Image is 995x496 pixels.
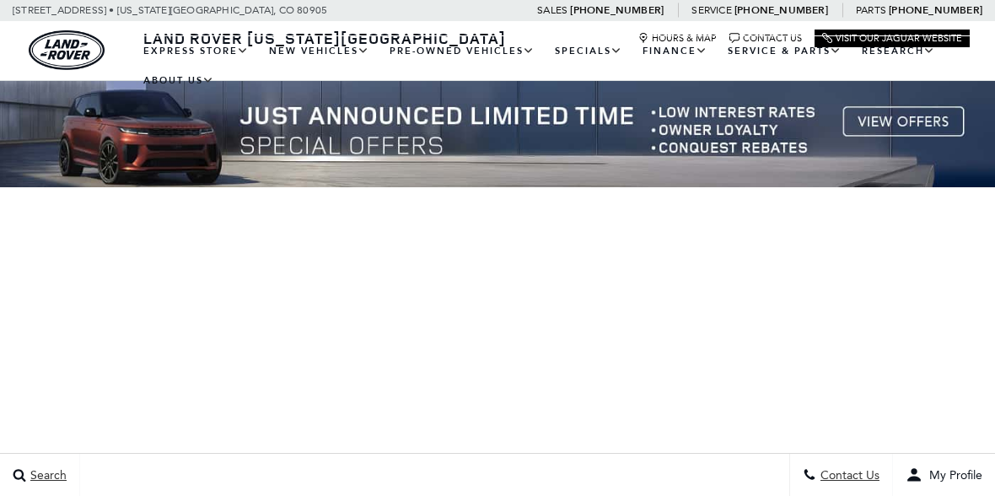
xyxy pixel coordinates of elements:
a: Research [852,36,945,66]
a: [STREET_ADDRESS] • [US_STATE][GEOGRAPHIC_DATA], CO 80905 [13,4,327,16]
img: Land Rover [29,30,105,70]
a: Visit Our Jaguar Website [822,33,962,44]
a: Pre-Owned Vehicles [379,36,545,66]
a: EXPRESS STORE [133,36,259,66]
span: Contact Us [816,468,879,483]
a: Specials [545,36,632,66]
a: Land Rover [US_STATE][GEOGRAPHIC_DATA] [133,28,516,48]
span: Land Rover [US_STATE][GEOGRAPHIC_DATA] [143,28,506,48]
a: land-rover [29,30,105,70]
a: [PHONE_NUMBER] [889,3,982,17]
span: Parts [856,4,886,16]
a: About Us [133,66,224,95]
button: user-profile-menu [893,454,995,496]
nav: Main Navigation [133,36,970,95]
a: Finance [632,36,718,66]
a: [PHONE_NUMBER] [734,3,828,17]
a: Contact Us [729,33,802,44]
span: Service [691,4,731,16]
span: Sales [537,4,567,16]
a: [PHONE_NUMBER] [570,3,664,17]
span: Search [26,468,67,483]
a: Service & Parts [718,36,852,66]
a: New Vehicles [259,36,379,66]
span: My Profile [922,468,982,483]
a: Hours & Map [638,33,717,44]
